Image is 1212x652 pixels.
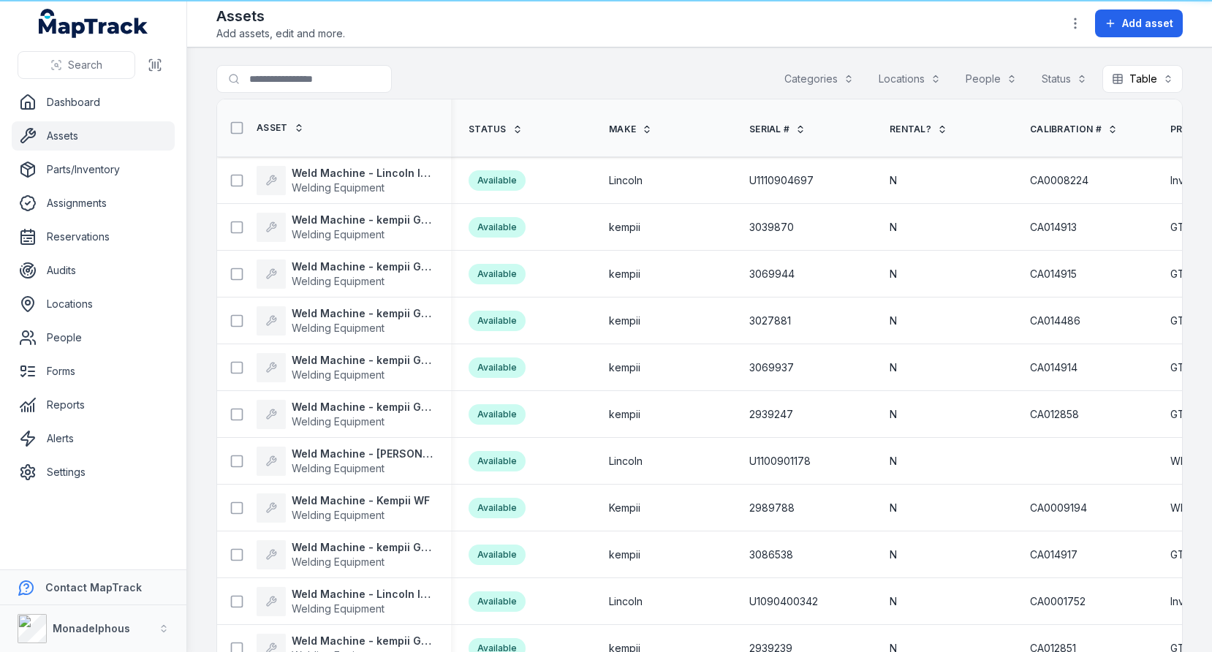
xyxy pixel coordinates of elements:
[469,124,523,135] a: Status
[216,6,345,26] h2: Assets
[956,65,1026,93] button: People
[609,407,640,422] span: kempii
[1170,454,1186,469] span: WF
[1030,173,1088,188] span: CA0008224
[1170,314,1200,328] span: GTAW
[749,407,793,422] span: 2939247
[749,501,795,515] span: 2989788
[749,547,793,562] span: 3086538
[749,124,789,135] span: Serial #
[749,173,814,188] span: U1110904697
[257,122,304,134] a: Asset
[1030,360,1077,375] span: CA014914
[1170,267,1200,281] span: GTAW
[12,357,175,386] a: Forms
[53,622,130,634] strong: Monadelphous
[292,415,385,428] span: Welding Equipment
[1030,124,1102,135] span: Calibration #
[609,267,640,281] span: kempii
[12,390,175,420] a: Reports
[609,454,643,469] span: Lincoln
[257,400,433,429] a: Weld Machine - kempii GTAWWelding Equipment
[1170,407,1200,422] span: GTAW
[257,353,433,382] a: Weld Machine - kempii GTAWWelding Equipment
[890,124,931,135] span: Rental?
[18,51,135,79] button: Search
[39,9,148,38] a: MapTrack
[68,58,102,72] span: Search
[1170,220,1200,235] span: GTAW
[257,447,433,476] a: Weld Machine - [PERSON_NAME]Welding Equipment
[469,264,526,284] div: Available
[1170,173,1208,188] span: Inverter
[890,407,897,422] span: N
[749,360,794,375] span: 3069937
[292,602,385,615] span: Welding Equipment
[609,547,640,562] span: kempii
[292,353,433,368] strong: Weld Machine - kempii GTAW
[869,65,950,93] button: Locations
[292,213,433,227] strong: Weld Machine - kempii GTAW
[469,498,526,518] div: Available
[1032,65,1097,93] button: Status
[12,121,175,151] a: Assets
[609,360,640,375] span: kempii
[257,540,433,569] a: Weld Machine - kempii GTAWWelding Equipment
[749,124,806,135] a: Serial #
[1030,547,1077,562] span: CA014917
[292,556,385,568] span: Welding Equipment
[469,404,526,425] div: Available
[12,155,175,184] a: Parts/Inventory
[609,501,640,515] span: Kempii
[12,424,175,453] a: Alerts
[257,166,433,195] a: Weld Machine - Lincoln InverterWelding Equipment
[890,501,897,515] span: N
[609,314,640,328] span: kempii
[749,454,811,469] span: U1100901178
[749,267,795,281] span: 3069944
[1030,594,1086,609] span: CA0001752
[292,634,433,648] strong: Weld Machine - kempii GTAW
[292,259,433,274] strong: Weld Machine - kempii GTAW
[257,493,430,523] a: Weld Machine - Kempii WFWelding Equipment
[890,547,897,562] span: N
[1030,407,1079,422] span: CA012858
[292,540,433,555] strong: Weld Machine - kempii GTAW
[609,220,640,235] span: kempii
[292,275,385,287] span: Welding Equipment
[292,306,433,321] strong: Weld Machine - kempii GTAW
[12,256,175,285] a: Audits
[890,220,897,235] span: N
[257,213,433,242] a: Weld Machine - kempii GTAWWelding Equipment
[890,124,947,135] a: Rental?
[257,306,433,336] a: Weld Machine - kempii GTAWWelding Equipment
[1030,124,1118,135] a: Calibration #
[292,447,433,461] strong: Weld Machine - [PERSON_NAME]
[775,65,863,93] button: Categories
[292,509,385,521] span: Welding Equipment
[1170,501,1186,515] span: WF
[292,493,430,508] strong: Weld Machine - Kempii WF
[890,314,897,328] span: N
[292,228,385,240] span: Welding Equipment
[890,454,897,469] span: N
[469,311,526,331] div: Available
[45,581,142,594] strong: Contact MapTrack
[1030,220,1077,235] span: CA014913
[1030,314,1080,328] span: CA014486
[890,594,897,609] span: N
[1030,501,1087,515] span: CA0009194
[749,594,818,609] span: U1090400342
[292,462,385,474] span: Welding Equipment
[609,124,636,135] span: Make
[292,322,385,334] span: Welding Equipment
[257,259,433,289] a: Weld Machine - kempii GTAWWelding Equipment
[292,368,385,381] span: Welding Equipment
[1170,360,1200,375] span: GTAW
[1095,10,1183,37] button: Add asset
[890,173,897,188] span: N
[1122,16,1173,31] span: Add asset
[469,217,526,238] div: Available
[216,26,345,41] span: Add assets, edit and more.
[1170,547,1200,562] span: GTAW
